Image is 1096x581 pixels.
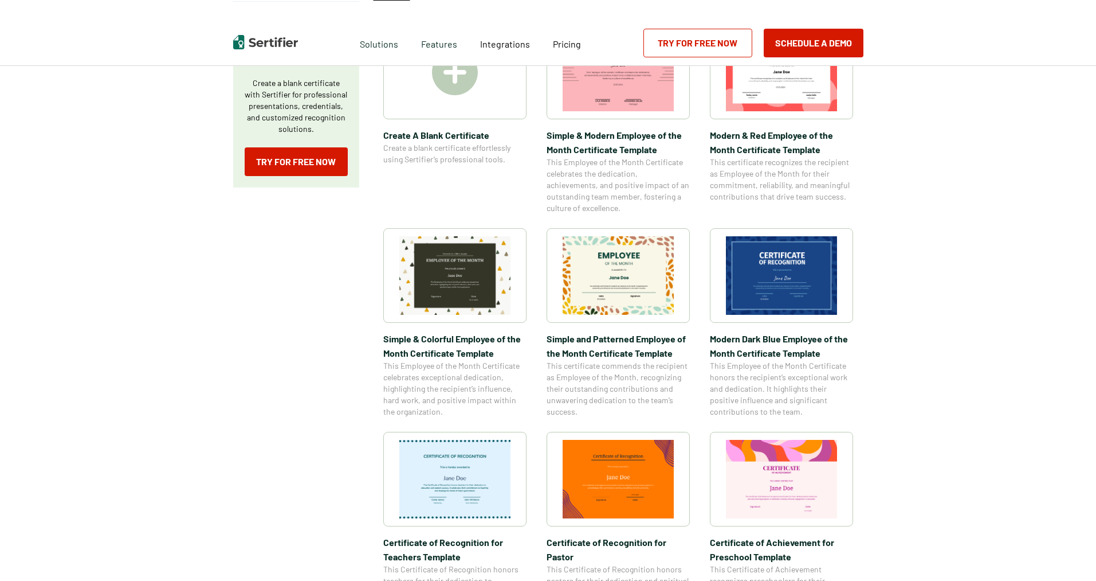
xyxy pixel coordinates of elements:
[547,228,690,418] a: Simple and Patterned Employee of the Month Certificate TemplateSimple and Patterned Employee of t...
[480,38,530,49] span: Integrations
[547,25,690,214] a: Simple & Modern Employee of the Month Certificate TemplateSimple & Modern Employee of the Month C...
[563,33,674,111] img: Simple & Modern Employee of the Month Certificate Template
[383,142,527,165] span: Create a blank certificate effortlessly using Sertifier’s professional tools.
[547,360,690,418] span: This certificate commends the recipient as Employee of the Month, recognizing their outstanding c...
[643,29,752,57] a: Try for Free Now
[710,360,853,418] span: This Employee of the Month Certificate honors the recipient’s exceptional work and dedication. It...
[399,440,510,518] img: Certificate of Recognition for Teachers Template
[399,236,510,315] img: Simple & Colorful Employee of the Month Certificate Template
[233,35,298,49] img: Sertifier | Digital Credentialing Platform
[710,157,853,202] span: This certificate recognizes the recipient as Employee of the Month for their commitment, reliabil...
[710,128,853,157] span: Modern & Red Employee of the Month Certificate Template
[726,440,837,518] img: Certificate of Achievement for Preschool Template
[710,25,853,214] a: Modern & Red Employee of the Month Certificate TemplateModern & Red Employee of the Month Certifi...
[480,36,530,50] a: Integrations
[726,33,837,111] img: Modern & Red Employee of the Month Certificate Template
[563,236,674,315] img: Simple and Patterned Employee of the Month Certificate Template
[383,228,527,418] a: Simple & Colorful Employee of the Month Certificate TemplateSimple & Colorful Employee of the Mon...
[553,36,581,50] a: Pricing
[245,77,348,135] p: Create a blank certificate with Sertifier for professional presentations, credentials, and custom...
[547,157,690,214] span: This Employee of the Month Certificate celebrates the dedication, achievements, and positive impa...
[553,38,581,49] span: Pricing
[421,36,457,50] span: Features
[547,128,690,157] span: Simple & Modern Employee of the Month Certificate Template
[383,332,527,360] span: Simple & Colorful Employee of the Month Certificate Template
[383,128,527,142] span: Create A Blank Certificate
[563,440,674,518] img: Certificate of Recognition for Pastor
[710,228,853,418] a: Modern Dark Blue Employee of the Month Certificate TemplateModern Dark Blue Employee of the Month...
[710,535,853,564] span: Certificate of Achievement for Preschool Template
[726,236,837,315] img: Modern Dark Blue Employee of the Month Certificate Template
[245,147,348,176] a: Try for Free Now
[710,332,853,360] span: Modern Dark Blue Employee of the Month Certificate Template
[432,49,478,95] img: Create A Blank Certificate
[383,535,527,564] span: Certificate of Recognition for Teachers Template
[383,360,527,418] span: This Employee of the Month Certificate celebrates exceptional dedication, highlighting the recipi...
[764,29,863,57] button: Schedule a Demo
[547,332,690,360] span: Simple and Patterned Employee of the Month Certificate Template
[547,535,690,564] span: Certificate of Recognition for Pastor
[360,36,398,50] span: Solutions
